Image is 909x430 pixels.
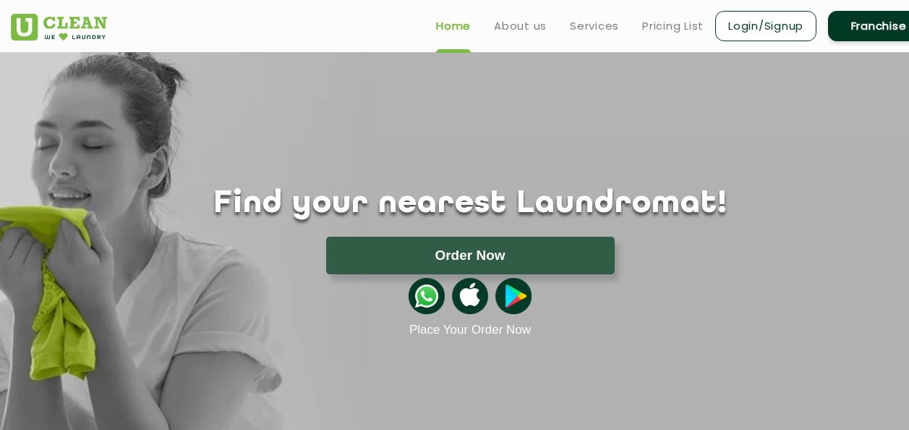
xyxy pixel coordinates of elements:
[436,17,471,35] a: Home
[409,323,531,337] a: Place Your Order Now
[570,17,619,35] a: Services
[409,278,445,314] img: whatsappicon.png
[326,237,615,274] button: Order Now
[11,14,107,41] img: UClean Laundry and Dry Cleaning
[494,17,547,35] a: About us
[452,278,488,314] img: apple-icon.png
[642,17,704,35] a: Pricing List
[715,11,816,41] a: Login/Signup
[495,278,532,314] img: playstoreicon.png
